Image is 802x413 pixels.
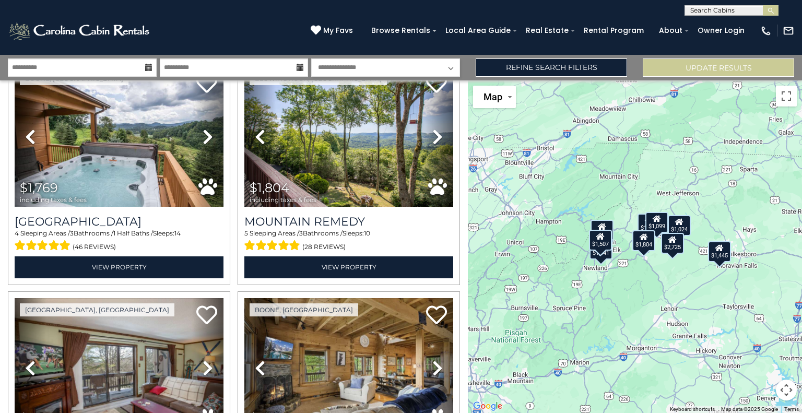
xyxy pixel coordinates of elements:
span: (46 reviews) [73,240,116,254]
a: Real Estate [521,22,574,39]
span: 10 [364,229,370,237]
div: $1,445 [708,241,731,262]
button: Map camera controls [776,380,797,400]
img: mail-regular-white.png [783,25,794,37]
div: $1,203 [591,219,614,240]
span: My Favs [323,25,353,36]
a: Mountain Remedy [244,215,453,229]
a: Boone, [GEOGRAPHIC_DATA] [250,303,358,316]
div: $1,024 [668,215,691,236]
span: $1,769 [20,180,58,195]
span: including taxes & fees [20,196,87,203]
span: 5 [244,229,248,237]
a: View Property [15,256,223,278]
button: Update Results [643,58,794,77]
span: Map data ©2025 Google [721,406,778,412]
a: Refine Search Filters [476,58,627,77]
span: 3 [299,229,303,237]
span: 1 Half Baths / [113,229,153,237]
div: $1,099 [645,212,668,233]
span: including taxes & fees [250,196,316,203]
a: Add to favorites [196,73,217,96]
a: About [654,22,688,39]
div: $1,507 [589,229,612,250]
div: $1,641 [589,239,612,259]
a: Owner Login [692,22,750,39]
div: $1,769 [638,213,661,234]
div: Sleeping Areas / Bathrooms / Sleeps: [244,229,453,254]
button: Toggle fullscreen view [776,86,797,107]
a: Rental Program [579,22,649,39]
a: [GEOGRAPHIC_DATA] [15,215,223,229]
span: $1,804 [250,180,289,195]
img: phone-regular-white.png [760,25,772,37]
a: Open this area in Google Maps (opens a new window) [470,399,505,413]
div: Sleeping Areas / Bathrooms / Sleeps: [15,229,223,254]
h3: Hilltop Haven [15,215,223,229]
div: $1,804 [632,230,655,251]
a: View Property [244,256,453,278]
div: $2,725 [661,233,684,254]
span: Map [483,91,502,102]
span: 3 [70,229,74,237]
img: Google [470,399,505,413]
img: thumbnail_163270404.jpeg [15,67,223,207]
img: White-1-2.png [8,20,152,41]
a: Browse Rentals [366,22,435,39]
a: Add to favorites [426,304,447,327]
a: [GEOGRAPHIC_DATA], [GEOGRAPHIC_DATA] [20,303,174,316]
span: (28 reviews) [302,240,346,254]
a: Terms (opens in new tab) [784,406,799,412]
a: Add to favorites [426,73,447,96]
button: Keyboard shortcuts [670,406,715,413]
span: 4 [15,229,19,237]
span: 14 [174,229,181,237]
a: My Favs [311,25,356,37]
button: Change map style [473,86,516,108]
a: Local Area Guide [440,22,516,39]
img: thumbnail_163266957.jpeg [244,67,453,207]
a: Add to favorites [196,304,217,327]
